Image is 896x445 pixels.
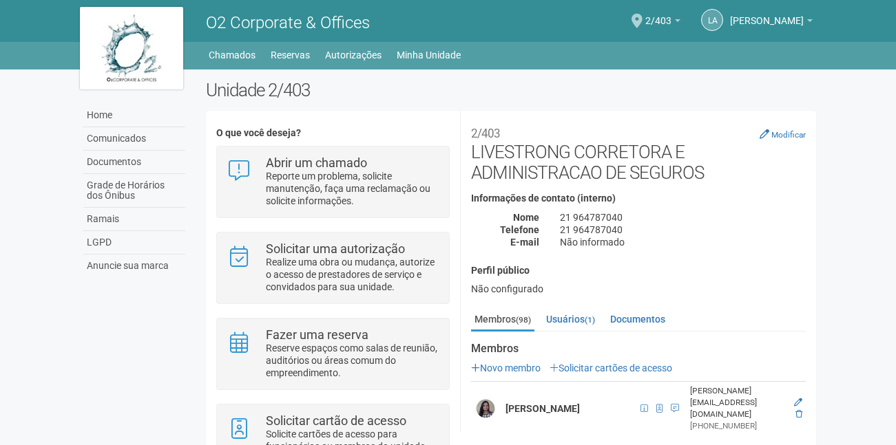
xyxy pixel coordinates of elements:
[471,309,534,332] a: Membros(98)
[506,403,580,414] strong: [PERSON_NAME]
[271,45,310,65] a: Reservas
[550,211,816,224] div: 21 964787040
[513,212,539,223] strong: Nome
[266,155,367,170] strong: Abrir um chamado
[760,129,806,140] a: Modificar
[227,157,439,207] a: Abrir um chamado Reporte um problema, solicite manutenção, faça uma reclamação ou solicite inform...
[771,130,806,140] small: Modificar
[701,9,723,31] a: LA
[730,17,813,28] a: [PERSON_NAME]
[266,342,439,379] p: Reserve espaços como salas de reunião, auditórios ou áreas comum do empreendimento.
[80,7,183,89] img: logo.jpg
[690,385,785,420] div: [PERSON_NAME][EMAIL_ADDRESS][DOMAIN_NAME]
[500,224,539,235] strong: Telefone
[795,409,802,419] a: Excluir membro
[266,170,439,207] p: Reporte um problema, solicite manutenção, faça uma reclamação ou solicite informações.
[550,236,816,248] div: Não informado
[585,315,595,325] small: (1)
[209,45,256,65] a: Chamados
[83,174,185,208] a: Grade de Horários dos Ônibus
[550,224,816,236] div: 21 964787040
[266,327,368,342] strong: Fazer uma reserva
[471,362,541,373] a: Novo membro
[645,2,671,26] span: 2/403
[471,193,806,204] h4: Informações de contato (interno)
[83,104,185,127] a: Home
[550,362,672,373] a: Solicitar cartões de acesso
[690,420,785,432] div: [PHONE_NUMBER]
[266,241,405,256] strong: Solicitar uma autorização
[730,2,804,26] span: Luísa Antunes de Mesquita
[83,208,185,231] a: Ramais
[397,45,461,65] a: Minha Unidade
[471,121,806,183] h2: LIVESTRONG CORRETORA E ADMINISTRACAO DE SEGUROS
[266,413,406,428] strong: Solicitar cartão de acesso
[83,254,185,277] a: Anuncie sua marca
[83,231,185,254] a: LGPD
[206,13,370,32] span: O2 Corporate & Offices
[475,398,497,420] img: user.png
[83,151,185,174] a: Documentos
[543,309,598,329] a: Usuários(1)
[516,315,531,325] small: (98)
[510,237,539,248] strong: E-mail
[266,256,439,293] p: Realize uma obra ou mudança, autorize o acesso de prestadores de serviço e convidados para sua un...
[216,128,450,138] h4: O que você deseja?
[227,243,439,293] a: Solicitar uma autorização Realize uma obra ou mudança, autorize o acesso de prestadores de serviç...
[325,45,382,65] a: Autorizações
[794,398,802,407] a: Editar membro
[83,127,185,151] a: Comunicados
[607,309,669,329] a: Documentos
[471,265,806,276] h4: Perfil público
[227,329,439,379] a: Fazer uma reserva Reserve espaços como salas de reunião, auditórios ou áreas comum do empreendime...
[471,127,500,140] small: 2/403
[471,343,806,355] strong: Membros
[471,283,806,295] div: Não configurado
[206,80,817,100] h2: Unidade 2/403
[645,17,680,28] a: 2/403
